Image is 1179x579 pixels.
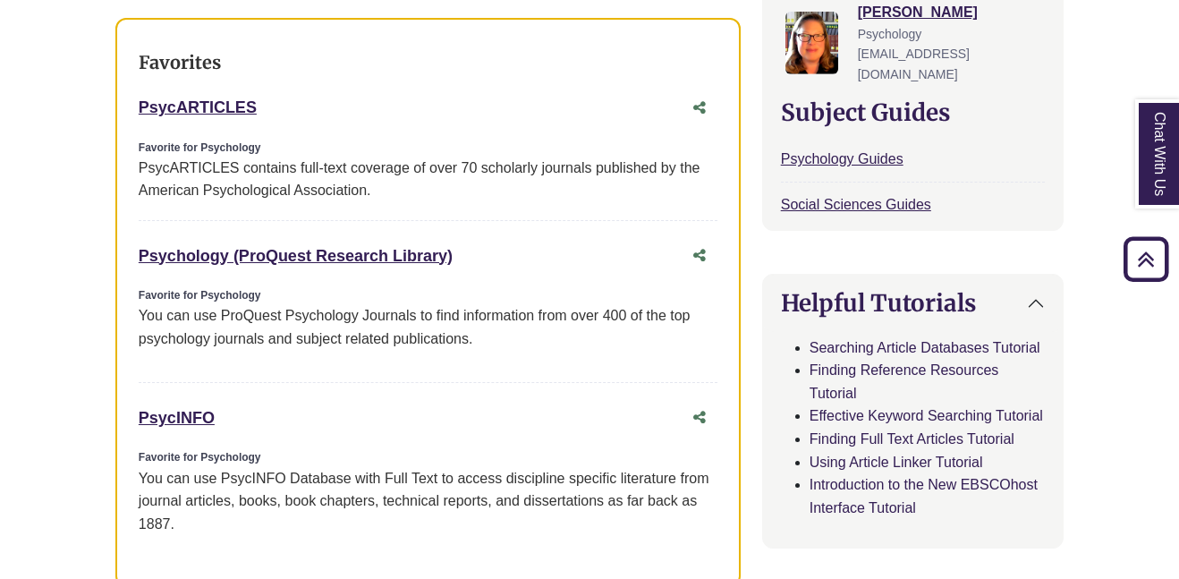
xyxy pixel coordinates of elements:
[682,239,717,273] button: Share this database
[139,140,717,157] div: Favorite for Psychology
[810,408,1043,423] a: Effective Keyword Searching Tutorial
[139,304,717,350] p: You can use ProQuest Psychology Journals to find information from over 400 of the top psychology ...
[139,409,215,427] a: PsycINFO
[139,467,717,536] div: You can use PsycINFO Database with Full Text to access discipline specific literature from journa...
[858,47,970,81] span: [EMAIL_ADDRESS][DOMAIN_NAME]
[139,449,717,466] div: Favorite for Psychology
[781,197,931,212] a: Social Sciences Guides
[810,455,983,470] a: Using Article Linker Tutorial
[139,157,717,202] div: PsycARTICLES contains full-text coverage of over 70 scholarly journals published by the American ...
[858,27,922,41] span: Psychology
[785,12,839,74] img: Jessica Moore
[858,4,978,20] a: [PERSON_NAME]
[810,340,1040,355] a: Searching Article Databases Tutorial
[682,401,717,435] button: Share this database
[139,247,453,265] a: Psychology (ProQuest Research Library)
[810,362,999,401] a: Finding Reference Resources Tutorial
[781,98,1045,126] h2: Subject Guides
[810,477,1038,515] a: Introduction to the New EBSCOhost Interface Tutorial
[810,431,1014,447] a: Finding Full Text Articles Tutorial
[781,151,903,166] a: Psychology Guides
[139,52,717,73] h3: Favorites
[763,275,1063,331] button: Helpful Tutorials
[139,98,257,116] a: PsycARTICLES
[1117,247,1175,271] a: Back to Top
[682,91,717,125] button: Share this database
[139,287,717,304] div: Favorite for Psychology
